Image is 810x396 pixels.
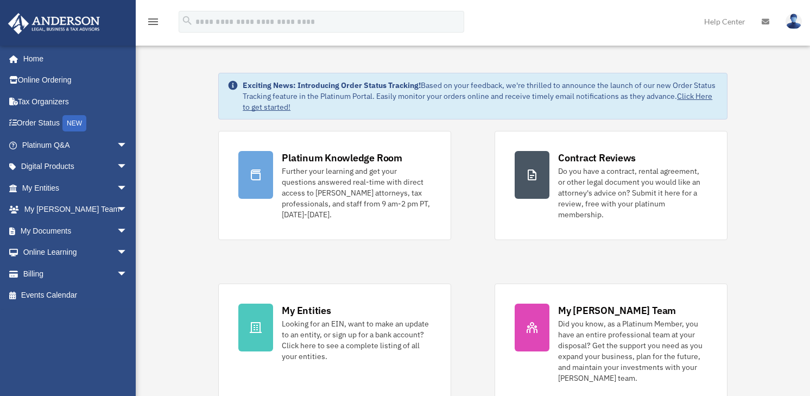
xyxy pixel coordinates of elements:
[8,199,144,221] a: My [PERSON_NAME] Teamarrow_drop_down
[8,285,144,306] a: Events Calendar
[8,177,144,199] a: My Entitiesarrow_drop_down
[62,115,86,131] div: NEW
[147,19,160,28] a: menu
[282,151,402,165] div: Platinum Knowledge Room
[8,220,144,242] a: My Documentsarrow_drop_down
[558,166,707,220] div: Do you have a contract, rental agreement, or other legal document you would like an attorney's ad...
[8,263,144,285] a: Billingarrow_drop_down
[282,318,431,362] div: Looking for an EIN, want to make an update to an entity, or sign up for a bank account? Click her...
[117,263,138,285] span: arrow_drop_down
[117,134,138,156] span: arrow_drop_down
[282,304,331,317] div: My Entities
[282,166,431,220] div: Further your learning and get your questions answered real-time with direct access to [PERSON_NAM...
[5,13,103,34] img: Anderson Advisors Platinum Portal
[117,199,138,221] span: arrow_drop_down
[218,131,451,240] a: Platinum Knowledge Room Further your learning and get your questions answered real-time with dire...
[558,318,707,384] div: Did you know, as a Platinum Member, you have an entire professional team at your disposal? Get th...
[8,242,144,263] a: Online Learningarrow_drop_down
[558,151,636,165] div: Contract Reviews
[243,80,718,112] div: Based on your feedback, we're thrilled to announce the launch of our new Order Status Tracking fe...
[8,70,144,91] a: Online Ordering
[8,134,144,156] a: Platinum Q&Aarrow_drop_down
[558,304,676,317] div: My [PERSON_NAME] Team
[117,177,138,199] span: arrow_drop_down
[117,242,138,264] span: arrow_drop_down
[181,15,193,27] i: search
[117,156,138,178] span: arrow_drop_down
[786,14,802,29] img: User Pic
[8,156,144,178] a: Digital Productsarrow_drop_down
[243,91,712,112] a: Click Here to get started!
[495,131,727,240] a: Contract Reviews Do you have a contract, rental agreement, or other legal document you would like...
[117,220,138,242] span: arrow_drop_down
[243,80,421,90] strong: Exciting News: Introducing Order Status Tracking!
[147,15,160,28] i: menu
[8,48,138,70] a: Home
[8,112,144,135] a: Order StatusNEW
[8,91,144,112] a: Tax Organizers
